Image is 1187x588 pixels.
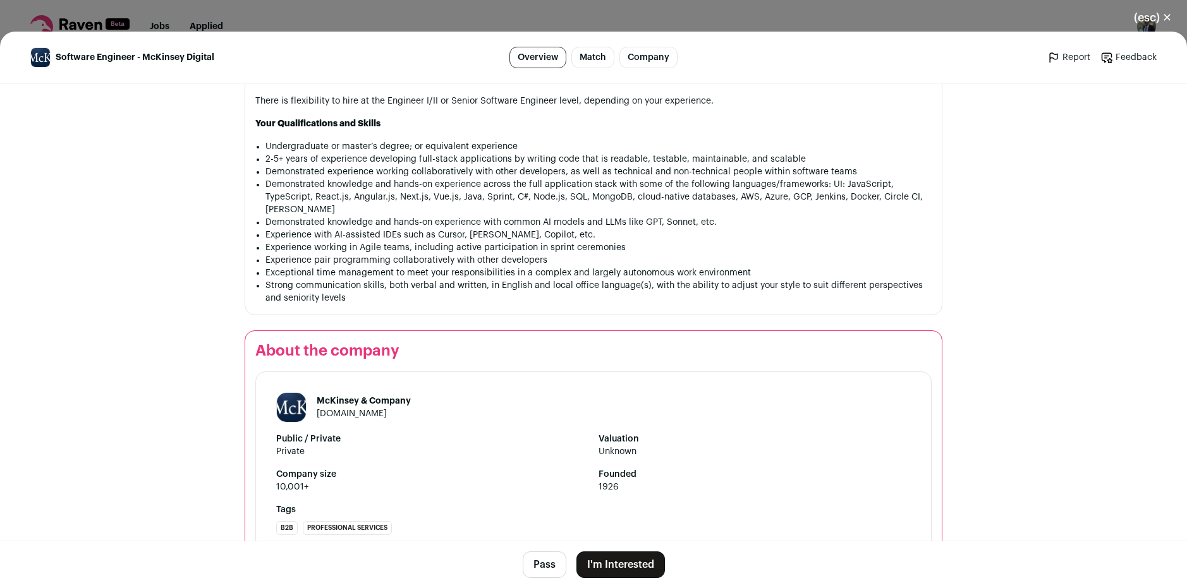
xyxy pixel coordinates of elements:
[317,409,387,418] a: [DOMAIN_NAME]
[276,521,298,535] li: B2B
[255,95,932,107] p: There is flexibility to hire at the Engineer I/II or Senior Software Engineer level, depending on...
[1047,51,1090,64] a: Report
[571,47,614,68] a: Match
[276,503,911,516] strong: Tags
[599,445,911,458] span: Unknown
[265,178,932,216] li: Demonstrated knowledge and hands-on experience across the full application stack with some of the...
[255,341,932,361] h2: About the company
[303,521,392,535] li: Professional Services
[1119,4,1187,32] button: Close modal
[276,481,588,493] span: 10,001+
[576,551,665,578] button: I'm Interested
[265,153,932,165] li: 2-5+ years of experience developing full-stack applications by writing code that is readable, tes...
[265,140,932,153] li: Undergraduate or master’s degree; or equivalent experience
[31,48,50,67] img: ae0063b3fc21bc63d0f8beccde926977af3540951573b728e4108a59d066ece4.jpg
[276,445,588,458] span: Private
[523,551,566,578] button: Pass
[265,165,932,178] li: Demonstrated experience working collaboratively with other developers, as well as technical and n...
[599,481,911,493] span: 1926
[619,47,678,68] a: Company
[265,241,932,254] li: Experience working in Agile teams, including active participation in sprint ceremonies
[276,468,588,481] strong: Company size
[277,393,306,422] img: ae0063b3fc21bc63d0f8beccde926977af3540951573b728e4108a59d066ece4.jpg
[599,433,911,445] strong: Valuation
[56,51,214,64] span: Software Engineer - McKinsey Digital
[276,433,588,445] strong: Public / Private
[1100,51,1157,64] a: Feedback
[265,267,932,279] li: Exceptional time management to meet your responsibilities in a complex and largely autonomous wor...
[265,216,932,229] li: Demonstrated knowledge and hands-on experience with common AI models and LLMs like GPT, Sonnet, etc.
[509,47,566,68] a: Overview
[599,468,911,481] strong: Founded
[317,395,411,407] h1: McKinsey & Company
[265,254,932,267] li: Experience pair programming collaboratively with other developers
[265,279,932,304] li: Strong communication skills, both verbal and written, in English and local office language(s), wi...
[265,229,932,241] li: Experience with AI-assisted IDEs such as Cursor, [PERSON_NAME], Copilot, etc.
[255,119,380,128] strong: Your Qualifications and Skills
